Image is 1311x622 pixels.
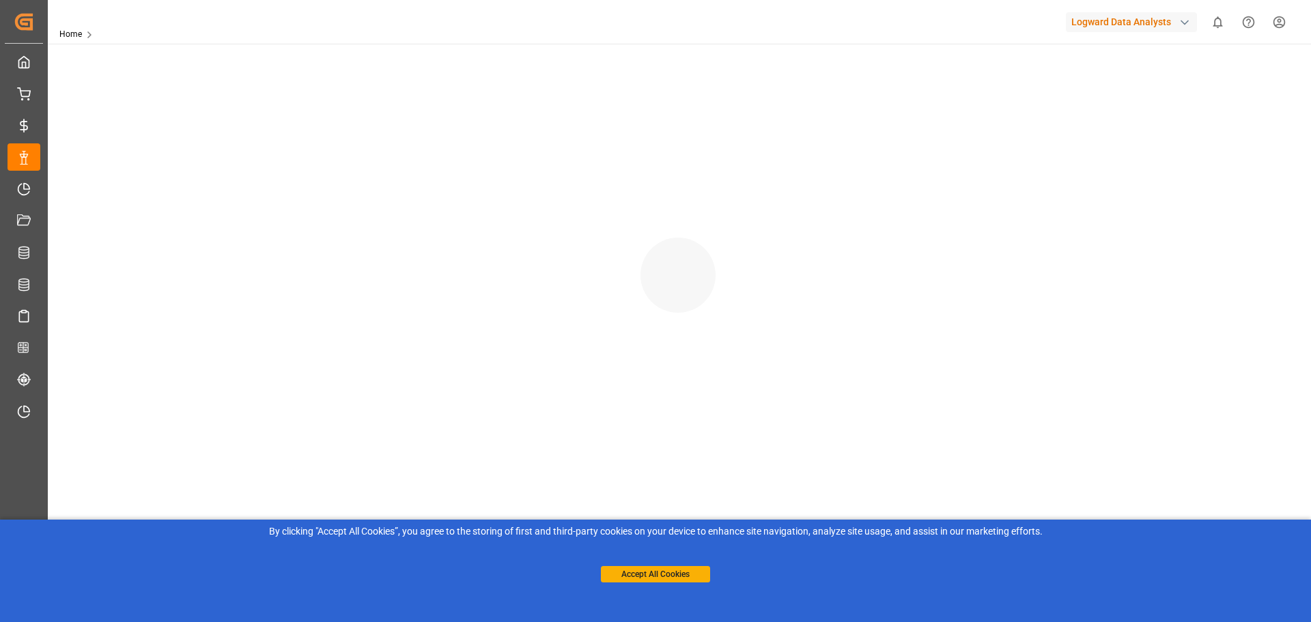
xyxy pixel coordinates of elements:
button: Logward Data Analysts [1066,9,1202,35]
button: Help Center [1233,7,1264,38]
div: Logward Data Analysts [1066,12,1197,32]
a: Home [59,29,82,39]
button: show 0 new notifications [1202,7,1233,38]
div: By clicking "Accept All Cookies”, you agree to the storing of first and third-party cookies on yo... [10,524,1301,539]
button: Accept All Cookies [601,566,710,582]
